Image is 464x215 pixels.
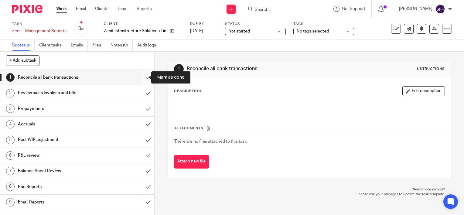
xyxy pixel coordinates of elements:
h1: Prepayments [18,104,97,113]
p: Description [174,89,201,94]
label: Due by [190,22,217,26]
div: 1 [6,73,15,82]
label: Tags [293,22,354,26]
h1: Email Reports [18,198,97,207]
p: [PERSON_NAME] [399,6,432,12]
img: svg%3E [435,4,445,14]
button: Edit description [402,86,445,96]
span: [DATE] [190,29,203,33]
a: Team [118,6,128,12]
div: 2 [6,89,15,97]
label: Status [225,22,286,26]
button: + Add subtask [6,55,39,66]
div: 7 [6,167,15,175]
span: Get Support [342,7,365,11]
button: Attach new file [174,155,209,169]
a: Work [56,6,67,12]
span: Attachments [174,127,203,130]
label: Client [104,22,183,26]
div: 6 [6,151,15,160]
span: There are no files attached to this task. [174,139,247,144]
h1: Balance Sheet Review [18,166,97,176]
div: 8 [6,183,15,191]
div: 5 [6,136,15,144]
div: Instructions [416,67,445,71]
a: Email [76,6,86,12]
img: Pixie [12,5,43,13]
label: Task [12,22,67,26]
a: Reports [137,6,152,12]
a: Clients [95,6,108,12]
p: Need more details? [174,187,445,192]
div: 4 [6,120,15,128]
div: Zenit - Management Reports [12,28,67,34]
h1: Accruals [18,120,97,129]
a: Files [92,39,106,51]
input: Search [254,7,309,13]
div: 0 [78,25,84,32]
div: 9 [6,198,15,206]
h1: Reconcile all bank transactions [18,73,97,82]
h1: P&L review [18,151,97,160]
h1: Reconcile all bank transactions [187,66,322,72]
a: Audit logs [137,39,161,51]
span: Not started [228,29,250,33]
h1: Post WIP adjustment [18,135,97,144]
div: 3 [6,104,15,113]
div: 1 [174,64,184,74]
a: Notes (0) [111,39,133,51]
p: Zenit Infrastructure Solutions Limited [104,28,167,34]
small: /9 [81,27,84,31]
p: Please ask your manager to update the task template. [174,192,445,197]
h1: Run Reports [18,182,97,191]
a: Emails [71,39,88,51]
h1: Review sales invoices and bills [18,88,97,97]
a: Client tasks [39,39,66,51]
a: Subtasks [12,39,35,51]
span: No tags selected [297,29,329,33]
